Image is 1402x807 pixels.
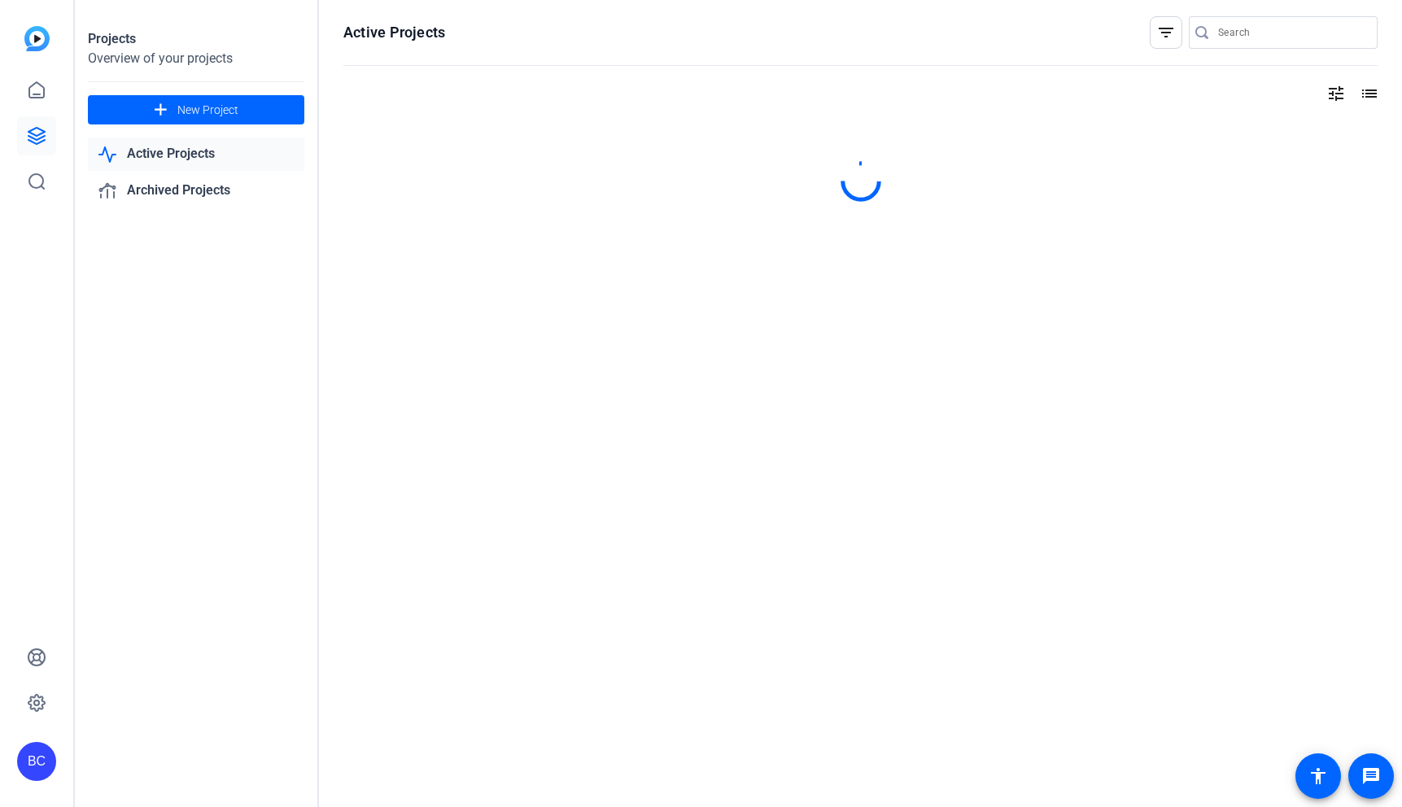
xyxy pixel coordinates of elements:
mat-icon: filter_list [1156,23,1176,42]
img: blue-gradient.svg [24,26,50,51]
mat-icon: add [151,100,171,120]
mat-icon: message [1361,766,1381,786]
button: New Project [88,95,304,124]
span: New Project [177,102,238,119]
h1: Active Projects [343,23,445,42]
input: Search [1218,23,1365,42]
a: Archived Projects [88,174,304,207]
div: BC [17,742,56,781]
a: Active Projects [88,137,304,171]
div: Overview of your projects [88,49,304,68]
mat-icon: list [1358,84,1378,103]
mat-icon: accessibility [1308,766,1328,786]
mat-icon: tune [1326,84,1346,103]
div: Projects [88,29,304,49]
